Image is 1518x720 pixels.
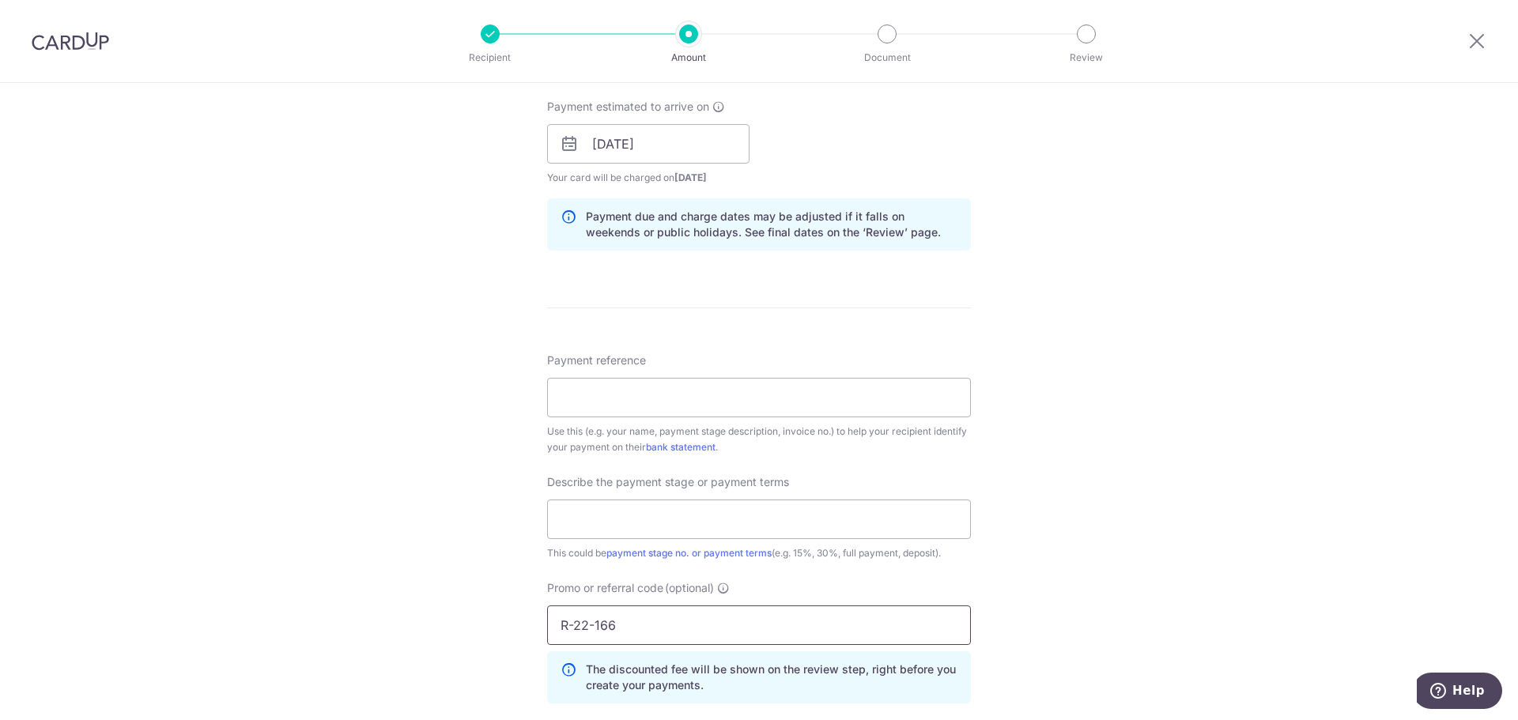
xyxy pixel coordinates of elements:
input: DD / MM / YYYY [547,124,750,164]
p: Document [829,50,946,66]
p: Recipient [432,50,549,66]
div: This could be (e.g. 15%, 30%, full payment, deposit). [547,545,971,561]
span: (optional) [665,580,714,596]
span: Payment estimated to arrive on [547,99,709,115]
span: Describe the payment stage or payment terms [547,474,789,490]
a: payment stage no. or payment terms [606,547,772,559]
a: bank statement [646,441,716,453]
p: The discounted fee will be shown on the review step, right before you create your payments. [586,662,957,693]
span: Promo or referral code [547,580,663,596]
span: [DATE] [674,172,707,183]
p: Amount [630,50,747,66]
img: CardUp [32,32,109,51]
div: Use this (e.g. your name, payment stage description, invoice no.) to help your recipient identify... [547,424,971,455]
iframe: Opens a widget where you can find more information [1417,673,1502,712]
span: Payment reference [547,352,646,368]
span: Your card will be charged on [547,170,750,186]
p: Payment due and charge dates may be adjusted if it falls on weekends or public holidays. See fina... [586,209,957,240]
p: Review [1028,50,1145,66]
